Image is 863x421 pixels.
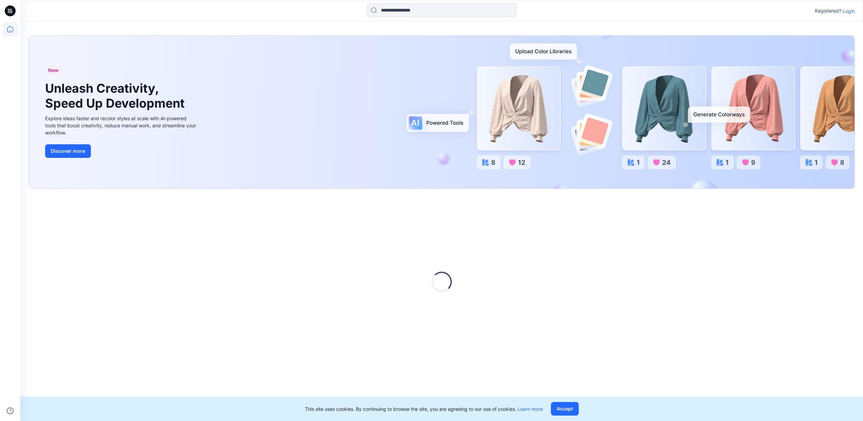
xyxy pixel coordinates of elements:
[45,115,198,136] div: Explore ideas faster and recolor styles at scale with AI-powered tools that boost creativity, red...
[843,7,855,15] p: Login
[45,81,188,110] h1: Unleash Creativity, Speed Up Development
[815,7,841,15] p: Registered?
[45,144,198,158] a: Discover more
[45,144,91,158] button: Discover more
[551,402,579,416] button: Accept
[305,405,543,413] p: This site uses cookies. By continuing to browse the site, you are agreeing to our use of cookies.
[48,66,59,74] span: New
[518,406,543,412] a: Learn more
